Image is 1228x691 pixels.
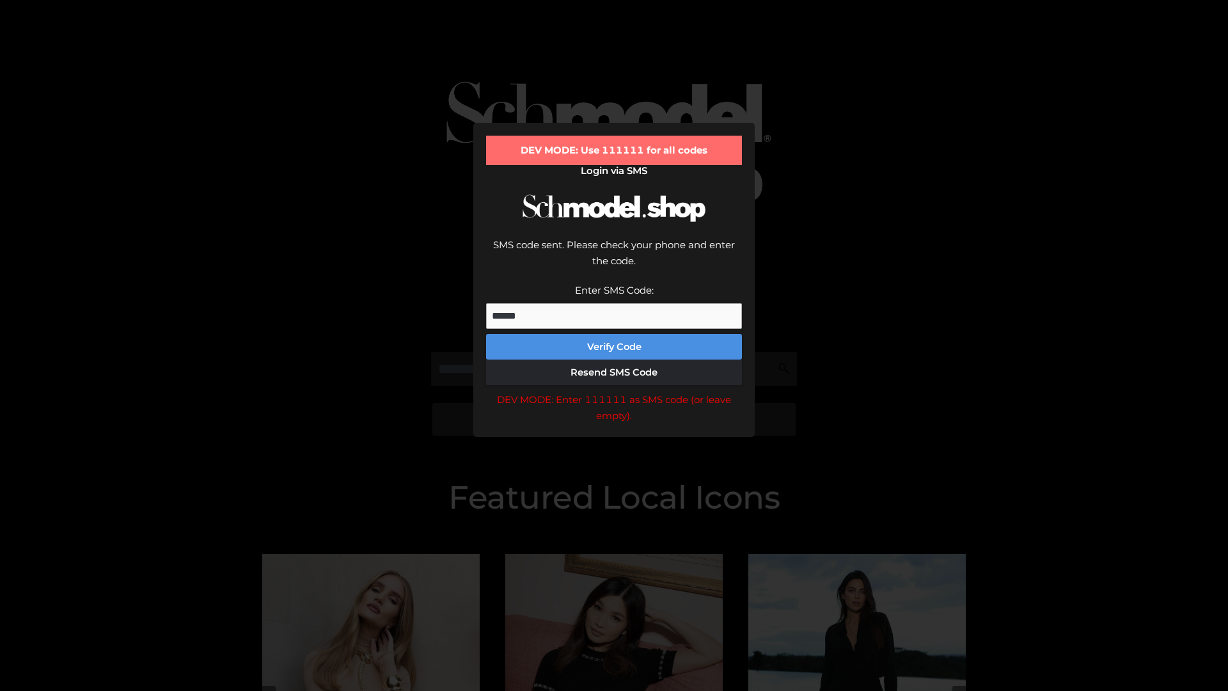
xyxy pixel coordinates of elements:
div: DEV MODE: Use 111111 for all codes [486,136,742,165]
label: Enter SMS Code: [575,284,654,296]
div: DEV MODE: Enter 111111 as SMS code (or leave empty). [486,392,742,424]
h2: Login via SMS [486,165,742,177]
img: Schmodel Logo [518,183,710,234]
button: Resend SMS Code [486,360,742,385]
div: SMS code sent. Please check your phone and enter the code. [486,237,742,282]
button: Verify Code [486,334,742,360]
